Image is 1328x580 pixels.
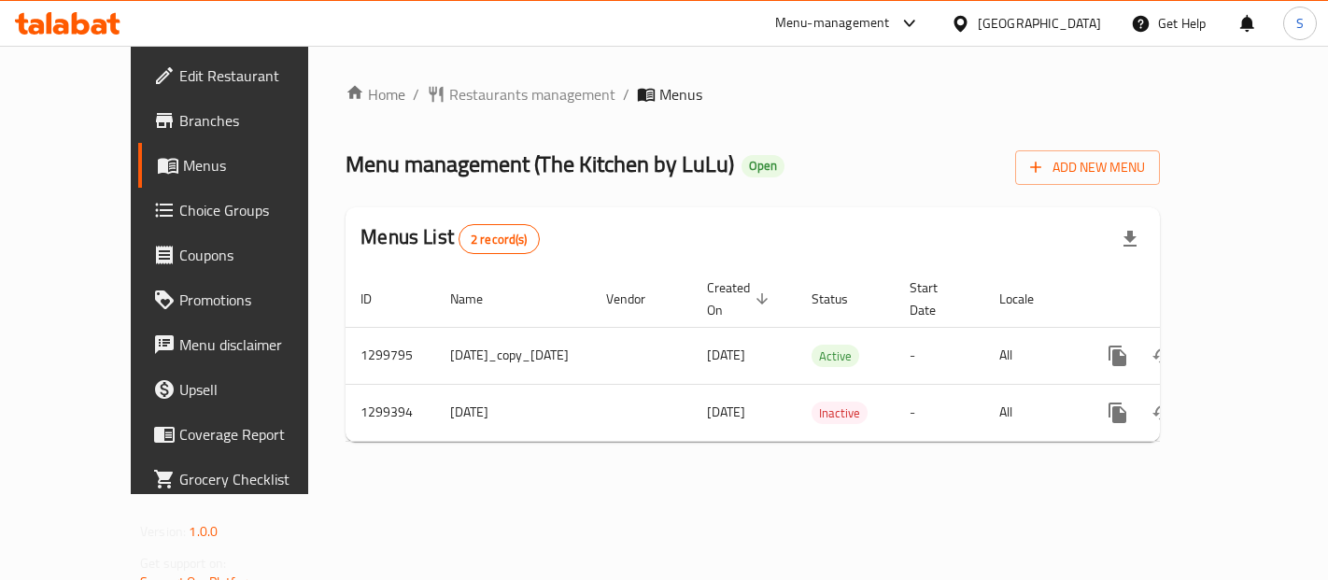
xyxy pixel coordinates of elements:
button: Add New Menu [1015,150,1160,185]
a: Upsell [138,367,352,412]
div: [GEOGRAPHIC_DATA] [978,13,1101,34]
span: [DATE] [707,400,745,424]
a: Restaurants management [427,83,615,106]
span: Menus [183,154,337,177]
span: Choice Groups [179,199,337,221]
button: more [1095,333,1140,378]
span: Locale [999,288,1058,310]
span: ID [360,288,396,310]
nav: breadcrumb [346,83,1160,106]
span: [DATE] [707,343,745,367]
th: Actions [1081,271,1290,328]
td: - [895,327,984,384]
a: Menus [138,143,352,188]
span: Open [742,158,784,174]
button: Change Status [1140,390,1185,435]
a: Coupons [138,233,352,277]
h2: Menus List [360,223,539,254]
div: Active [812,345,859,367]
a: Menu disclaimer [138,322,352,367]
button: more [1095,390,1140,435]
span: S [1296,13,1304,34]
a: Promotions [138,277,352,322]
span: Promotions [179,289,337,311]
td: - [895,384,984,441]
span: Inactive [812,403,868,424]
a: Branches [138,98,352,143]
span: Vendor [606,288,670,310]
a: Coverage Report [138,412,352,457]
span: Start Date [910,276,962,321]
a: Choice Groups [138,188,352,233]
a: Edit Restaurant [138,53,352,98]
button: Change Status [1140,333,1185,378]
div: Inactive [812,402,868,424]
td: All [984,384,1081,441]
div: Export file [1108,217,1152,262]
td: All [984,327,1081,384]
span: Coverage Report [179,423,337,446]
div: Total records count [459,224,540,254]
span: Restaurants management [449,83,615,106]
td: 1299795 [346,327,435,384]
td: [DATE] [435,384,591,441]
div: Open [742,155,784,177]
span: Edit Restaurant [179,64,337,87]
a: Grocery Checklist [138,457,352,502]
span: Branches [179,109,337,132]
table: enhanced table [346,271,1290,442]
span: Upsell [179,378,337,401]
td: 1299394 [346,384,435,441]
span: Coupons [179,244,337,266]
span: Menu disclaimer [179,333,337,356]
li: / [623,83,629,106]
span: Menus [659,83,702,106]
span: Get support on: [140,551,226,575]
span: Version: [140,519,186,544]
span: Created On [707,276,774,321]
li: / [413,83,419,106]
div: Menu-management [775,12,890,35]
a: Home [346,83,405,106]
span: Status [812,288,872,310]
span: Active [812,346,859,367]
td: [DATE]_copy_[DATE] [435,327,591,384]
span: Name [450,288,507,310]
span: 1.0.0 [189,519,218,544]
span: 2 record(s) [459,231,539,248]
span: Add New Menu [1030,156,1145,179]
span: Menu management ( The Kitchen by LuLu ) [346,143,734,185]
span: Grocery Checklist [179,468,337,490]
